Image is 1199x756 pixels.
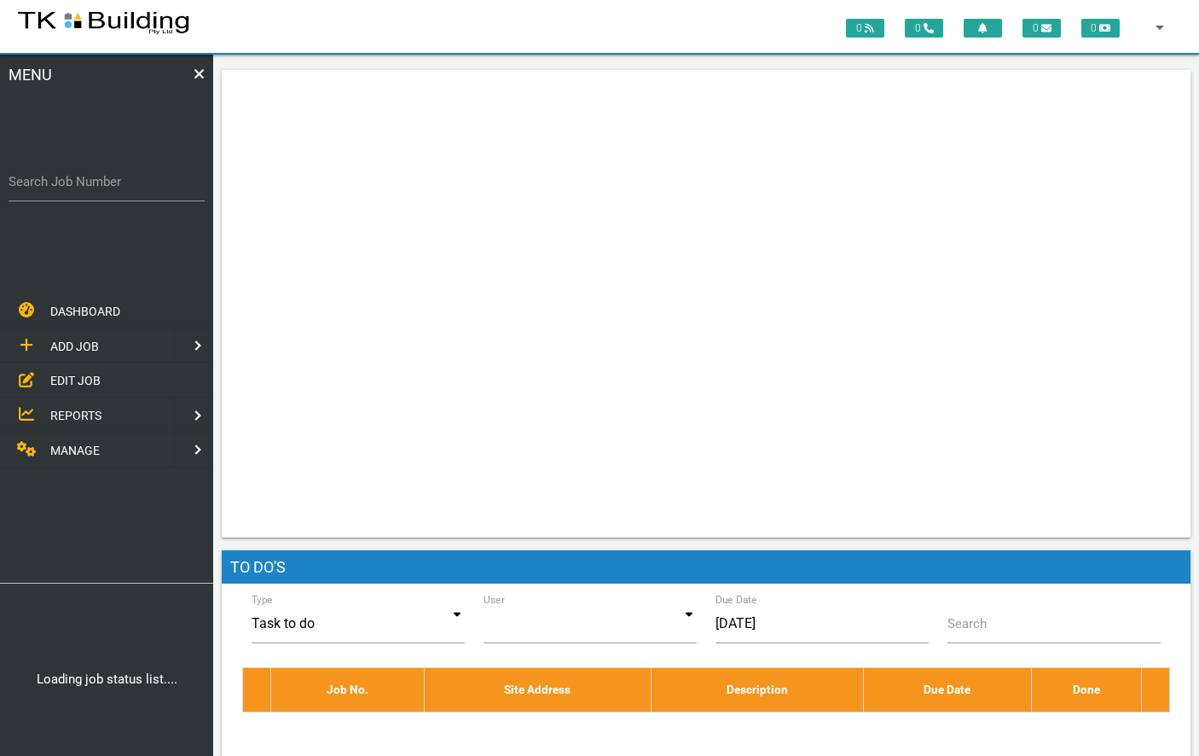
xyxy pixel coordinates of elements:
th: Done [1032,668,1142,712]
span: EDIT JOB [50,374,101,387]
span: MENU [9,63,52,154]
th: Description [652,668,864,712]
th: Due Date [863,668,1032,712]
span: MANAGE [50,444,100,457]
label: Search [947,614,987,634]
span: 0 [1022,19,1061,38]
span: 0 [1081,19,1120,38]
span: ADD JOB [50,340,99,353]
span: REPORTS [50,409,101,422]
h1: To Do's [222,550,1190,584]
label: Type [252,592,273,608]
th: Job No. [270,668,424,712]
span: 0 [905,19,943,38]
label: Search Job Number [9,172,205,192]
span: DASHBOARD [50,305,120,318]
label: Due Date [715,592,757,608]
th: Site Address [424,668,652,712]
center: Loading job status list.... [5,670,208,689]
span: 0 [846,19,884,38]
img: s3file [17,9,190,36]
label: User [484,592,505,608]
